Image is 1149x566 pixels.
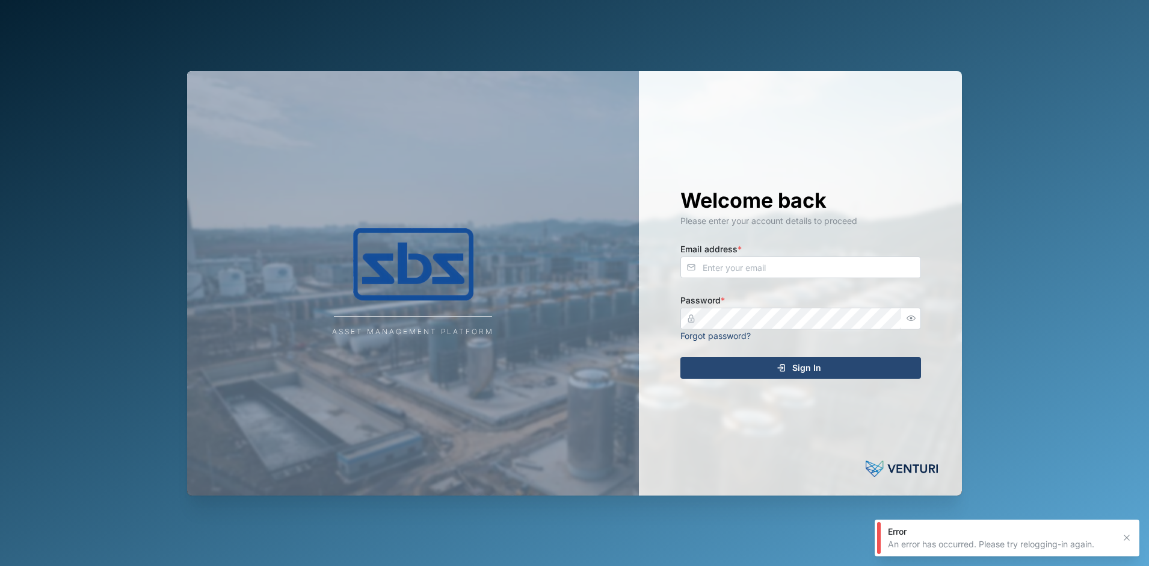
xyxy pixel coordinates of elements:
[680,243,742,256] label: Email address
[680,214,921,228] div: Please enter your account details to proceed
[680,331,751,341] a: Forgot password?
[866,457,938,481] img: Powered by: Venturi
[680,187,921,214] h1: Welcome back
[792,358,821,378] span: Sign In
[332,326,494,338] div: Asset Management Platform
[888,538,1114,550] div: An error has occurred. Please try relogging-in again.
[680,257,921,278] input: Enter your email
[680,357,921,379] button: Sign In
[680,294,725,307] label: Password
[888,526,1114,538] div: Error
[293,228,534,300] img: Company Logo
